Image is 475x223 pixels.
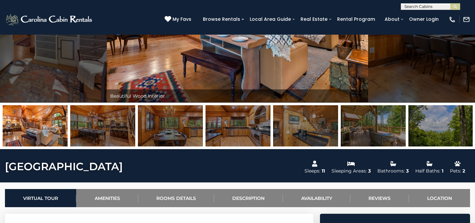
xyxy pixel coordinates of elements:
[5,13,94,26] img: White-1-2.png
[138,105,203,146] img: 163277027
[206,105,270,146] img: 163277028
[449,16,456,23] img: phone-regular-white.png
[297,14,331,24] a: Real Estate
[70,105,135,146] img: 163277026
[341,105,406,146] img: 163277029
[381,14,403,24] a: About
[173,16,191,23] span: My Favs
[107,89,368,103] div: Beautiful Wood Interior
[283,189,350,207] a: Availability
[334,14,378,24] a: Rental Program
[409,189,470,207] a: Location
[246,14,294,24] a: Local Area Guide
[408,105,473,146] img: 163277001
[463,16,470,23] img: mail-regular-white.png
[200,14,243,24] a: Browse Rentals
[406,14,442,24] a: Owner Login
[165,16,193,23] a: My Favs
[3,105,68,146] img: 163277025
[350,189,409,207] a: Reviews
[273,105,338,146] img: 163277000
[214,189,283,207] a: Description
[5,189,76,207] a: Virtual Tour
[76,189,138,207] a: Amenities
[138,189,214,207] a: Rooms Details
